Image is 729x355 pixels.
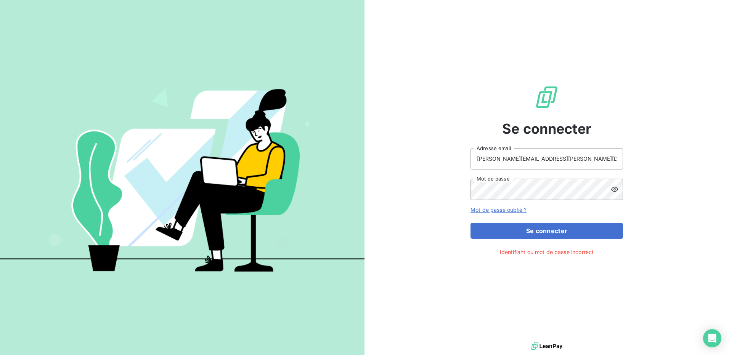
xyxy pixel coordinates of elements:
input: placeholder [470,148,623,170]
a: Mot de passe oublié ? [470,206,527,213]
img: logo [531,341,562,352]
span: Identifiant ou mot de passe incorrect [500,248,594,256]
img: Logo LeanPay [535,85,559,109]
div: Open Intercom Messenger [703,329,721,347]
button: Se connecter [470,223,623,239]
span: Se connecter [502,118,591,139]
